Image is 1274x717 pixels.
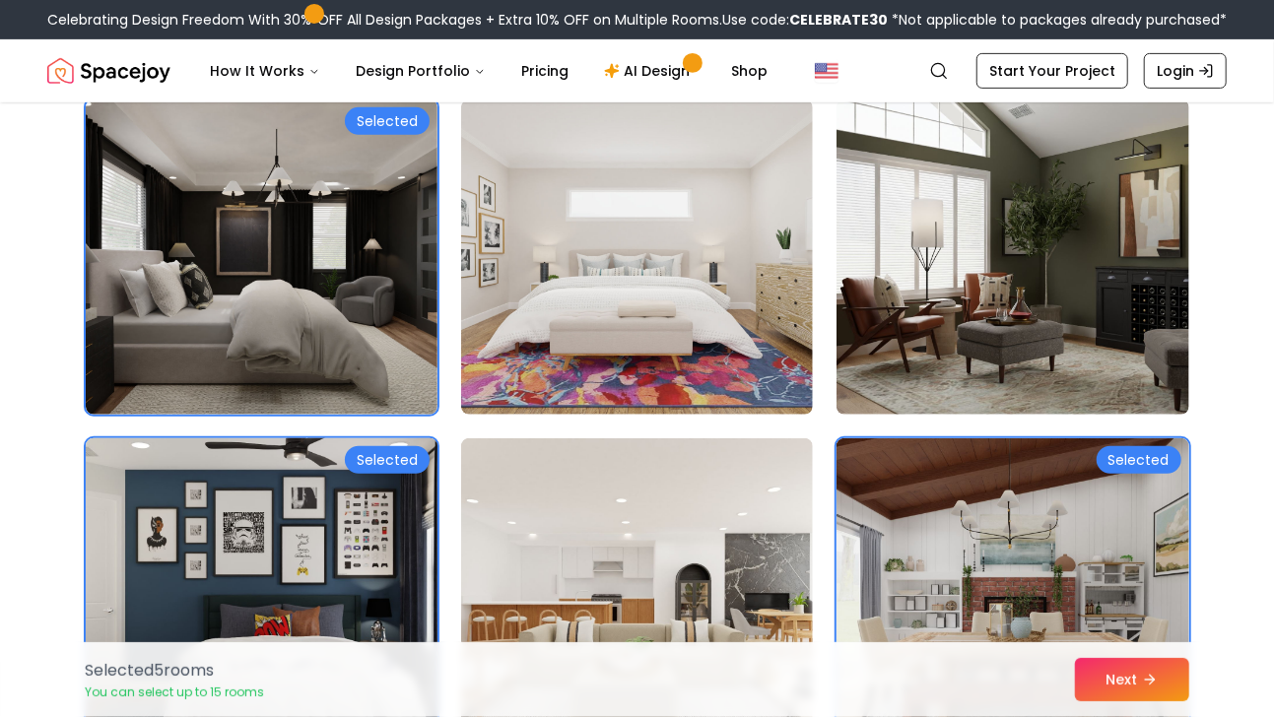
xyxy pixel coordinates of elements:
[722,10,888,30] span: Use code:
[345,446,430,474] div: Selected
[789,10,888,30] b: CELEBRATE30
[345,107,430,135] div: Selected
[837,99,1188,415] img: Room room-39
[815,59,838,83] img: United States
[1097,446,1181,474] div: Selected
[888,10,1227,30] span: *Not applicable to packages already purchased*
[47,51,170,91] img: Spacejoy Logo
[86,99,437,415] img: Room room-37
[47,51,170,91] a: Spacejoy
[47,39,1227,102] nav: Global
[340,51,502,91] button: Design Portfolio
[86,684,265,700] p: You can select up to 15 rooms
[715,51,783,91] a: Shop
[976,53,1128,89] a: Start Your Project
[461,99,813,415] img: Room room-38
[194,51,336,91] button: How It Works
[505,51,584,91] a: Pricing
[47,10,1227,30] div: Celebrating Design Freedom With 30% OFF All Design Packages + Extra 10% OFF on Multiple Rooms.
[86,659,265,683] p: Selected 5 room s
[194,51,783,91] nav: Main
[588,51,711,91] a: AI Design
[1144,53,1227,89] a: Login
[1075,658,1189,701] button: Next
